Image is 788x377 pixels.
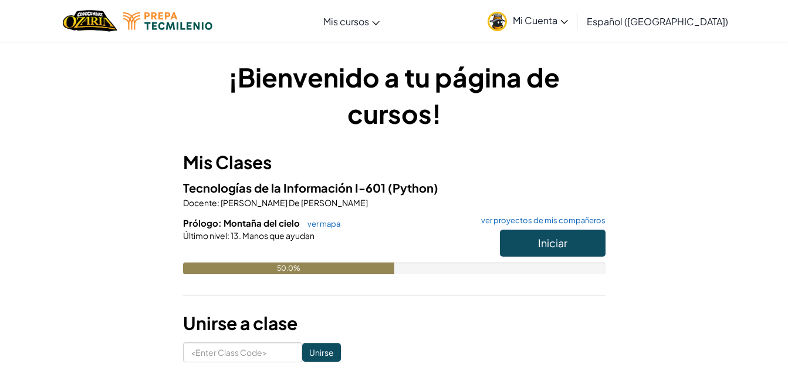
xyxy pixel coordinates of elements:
[183,197,217,208] span: Docente
[219,197,368,208] span: [PERSON_NAME] De [PERSON_NAME]
[183,149,606,176] h3: Mis Clases
[581,5,734,37] a: Español ([GEOGRAPHIC_DATA])
[63,9,117,33] a: Ozaria by CodeCombat logo
[500,230,606,257] button: Iniciar
[183,180,388,195] span: Tecnologías de la Información I-601
[183,217,302,228] span: Prólogo: Montaña del cielo
[241,230,314,241] span: Manos que ayudan
[229,230,241,241] span: 13.
[388,180,438,195] span: (Python)
[123,12,212,30] img: Tecmilenio logo
[302,343,341,362] input: Unirse
[587,15,728,28] span: Español ([GEOGRAPHIC_DATA])
[183,342,302,362] input: <Enter Class Code>
[183,262,394,274] div: 50.0%
[183,310,606,336] h3: Unirse a clase
[227,230,229,241] span: :
[513,14,568,26] span: Mi Cuenta
[317,5,385,37] a: Mis cursos
[488,12,507,31] img: avatar
[302,219,340,228] a: ver mapa
[183,59,606,132] h1: ¡Bienvenido a tu página de cursos!
[538,236,567,250] span: Iniciar
[475,217,606,224] a: ver proyectos de mis compañeros
[63,9,117,33] img: Home
[183,230,227,241] span: Último nivel
[323,15,369,28] span: Mis cursos
[482,2,574,39] a: Mi Cuenta
[217,197,219,208] span: :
